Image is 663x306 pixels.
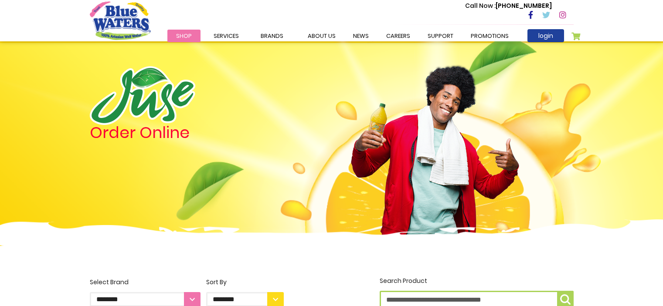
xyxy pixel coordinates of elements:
[299,30,344,42] a: about us
[560,294,571,305] img: search-icon.png
[350,50,520,236] img: man.png
[465,1,552,10] p: [PHONE_NUMBER]
[214,32,239,40] span: Services
[344,30,377,42] a: News
[90,125,284,141] h4: Order Online
[377,30,419,42] a: careers
[462,30,517,42] a: Promotions
[206,278,284,287] div: Sort By
[527,29,564,42] a: login
[261,32,283,40] span: Brands
[176,32,192,40] span: Shop
[90,1,151,40] a: store logo
[90,66,195,125] img: logo
[465,1,496,10] span: Call Now :
[419,30,462,42] a: support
